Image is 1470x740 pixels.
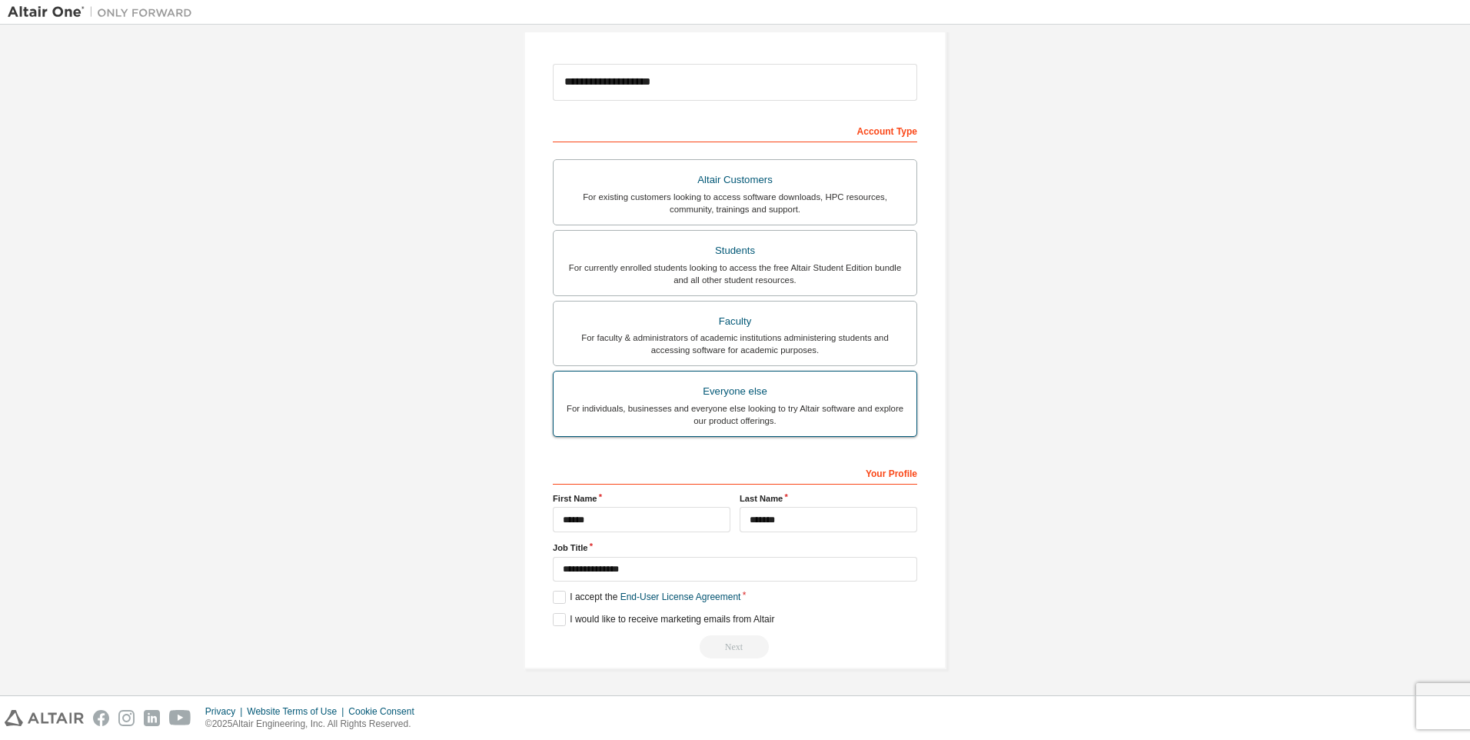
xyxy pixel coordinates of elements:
img: facebook.svg [93,710,109,726]
div: For existing customers looking to access software downloads, HPC resources, community, trainings ... [563,191,907,215]
div: Faculty [563,311,907,332]
div: Select your account type to continue [553,635,917,658]
label: First Name [553,492,730,505]
img: altair_logo.svg [5,710,84,726]
label: Last Name [740,492,917,505]
div: Privacy [205,705,247,718]
div: Students [563,240,907,262]
div: For currently enrolled students looking to access the free Altair Student Edition bundle and all ... [563,262,907,286]
div: Account Type [553,118,917,142]
label: I would like to receive marketing emails from Altair [553,613,774,626]
div: Altair Customers [563,169,907,191]
div: For individuals, businesses and everyone else looking to try Altair software and explore our prod... [563,402,907,427]
img: youtube.svg [169,710,191,726]
div: Cookie Consent [348,705,423,718]
img: linkedin.svg [144,710,160,726]
a: End-User License Agreement [620,592,741,602]
label: I accept the [553,591,740,604]
div: Everyone else [563,381,907,402]
img: instagram.svg [118,710,135,726]
label: Job Title [553,542,917,554]
p: © 2025 Altair Engineering, Inc. All Rights Reserved. [205,718,424,731]
div: Website Terms of Use [247,705,348,718]
div: Your Profile [553,460,917,485]
img: Altair One [8,5,200,20]
div: For faculty & administrators of academic institutions administering students and accessing softwa... [563,332,907,356]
